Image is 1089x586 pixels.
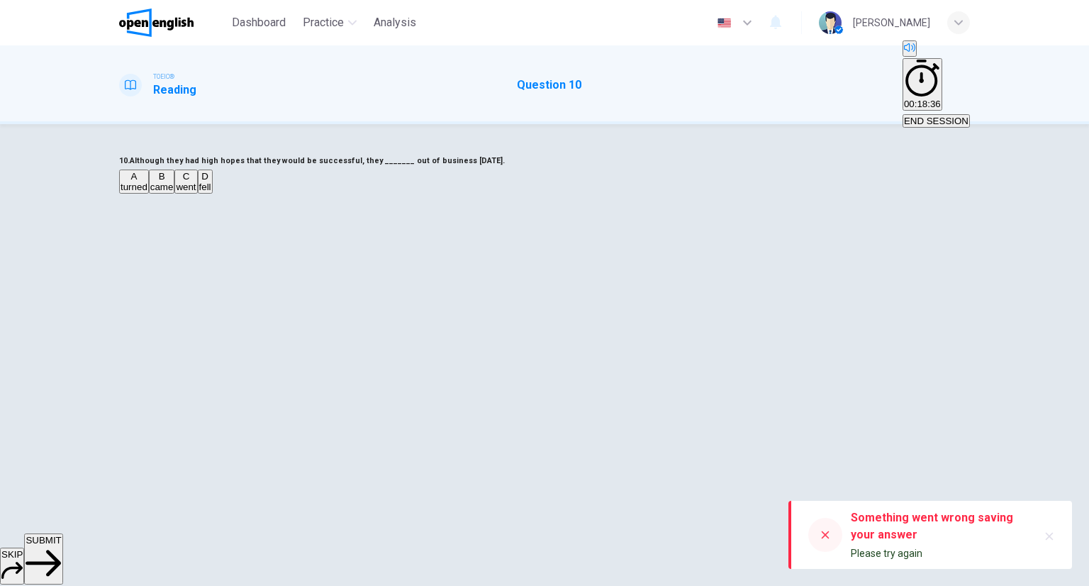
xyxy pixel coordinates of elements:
span: 00:18:36 [904,99,941,109]
img: en [715,18,733,28]
h1: Question 10 [517,77,581,94]
span: went [176,182,196,192]
img: Profile picture [819,11,842,34]
h6: Although they had high hopes that they would be successful, they _______ out of business [DATE]. [119,153,970,170]
button: 00:18:36 [903,58,942,111]
button: Dashboard [226,10,291,35]
span: SKIP [1,549,23,560]
button: Aturned [119,170,149,194]
div: B [150,171,174,182]
span: Practice [303,14,344,31]
span: Dashboard [232,14,286,31]
span: came [150,182,174,192]
button: Dfell [198,170,213,194]
img: OpenEnglish logo [119,9,194,37]
div: Mute [903,40,970,58]
button: SUBMIT [24,534,62,585]
span: turned [121,182,147,192]
a: OpenEnglish logo [119,9,226,37]
div: [PERSON_NAME] [853,14,930,31]
button: Cwent [174,170,197,194]
div: C [176,171,196,182]
span: Please try again [851,548,922,559]
strong: 10. [119,156,130,165]
div: Hide [903,58,970,112]
span: Analysis [374,14,416,31]
button: Bcame [149,170,175,194]
div: A [121,171,147,182]
span: SUBMIT [26,535,61,546]
span: END SESSION [904,116,968,126]
div: Something went wrong saving your answer [851,509,1027,543]
span: TOEIC® [153,72,174,82]
h1: Reading [153,82,196,99]
div: D [199,171,211,182]
button: Practice [297,10,362,35]
span: fell [199,182,211,192]
button: Analysis [368,10,422,35]
button: END SESSION [903,114,970,128]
